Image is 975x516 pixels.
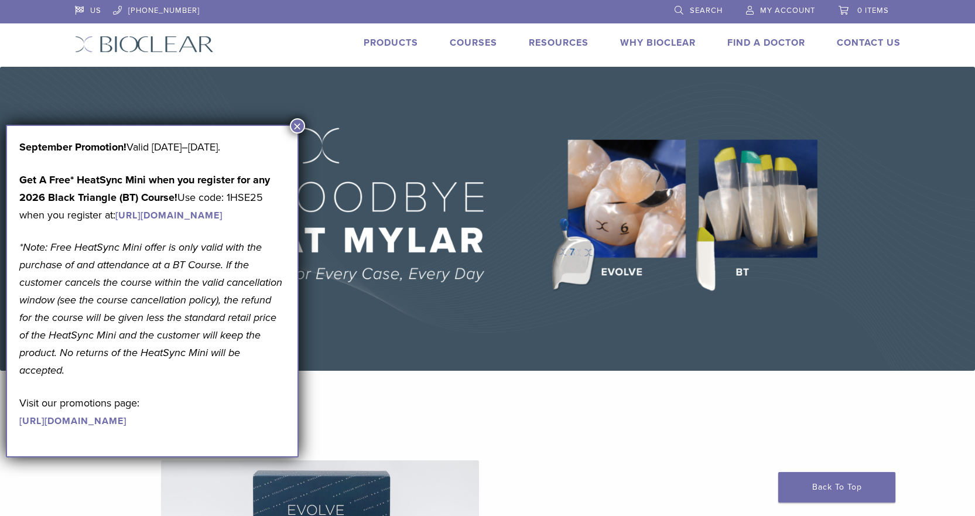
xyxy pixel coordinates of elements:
a: Find A Doctor [727,37,805,49]
button: Close [290,118,305,134]
a: Back To Top [778,472,895,503]
a: Why Bioclear [620,37,696,49]
a: Contact Us [837,37,901,49]
span: Search [690,6,723,15]
p: Use code: 1HSE25 when you register at: [19,171,285,224]
a: Courses [450,37,497,49]
b: September Promotion! [19,141,126,153]
em: *Note: Free HeatSync Mini offer is only valid with the purchase of and attendance at a BT Course.... [19,241,282,377]
a: Products [364,37,418,49]
a: [URL][DOMAIN_NAME] [19,415,126,427]
strong: Get A Free* HeatSync Mini when you register for any 2026 Black Triangle (BT) Course! [19,173,270,204]
a: Resources [529,37,589,49]
p: Visit our promotions page: [19,394,285,429]
a: [URL][DOMAIN_NAME] [115,210,223,221]
p: Valid [DATE]–[DATE]. [19,138,285,156]
img: Bioclear [75,36,214,53]
span: 0 items [857,6,889,15]
span: My Account [760,6,815,15]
